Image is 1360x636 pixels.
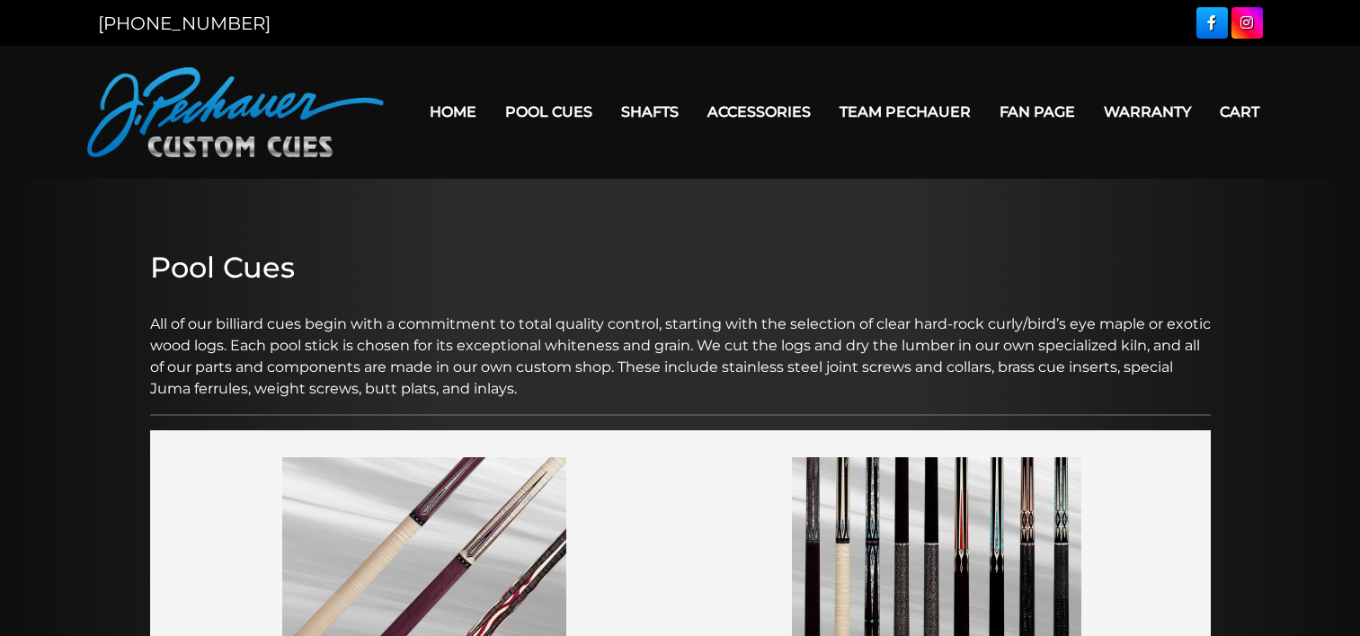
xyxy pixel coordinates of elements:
[825,89,985,135] a: Team Pechauer
[87,67,384,157] img: Pechauer Custom Cues
[415,89,491,135] a: Home
[693,89,825,135] a: Accessories
[491,89,607,135] a: Pool Cues
[1089,89,1205,135] a: Warranty
[150,292,1211,400] p: All of our billiard cues begin with a commitment to total quality control, starting with the sele...
[1205,89,1274,135] a: Cart
[607,89,693,135] a: Shafts
[98,13,271,34] a: [PHONE_NUMBER]
[150,251,1211,285] h2: Pool Cues
[985,89,1089,135] a: Fan Page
